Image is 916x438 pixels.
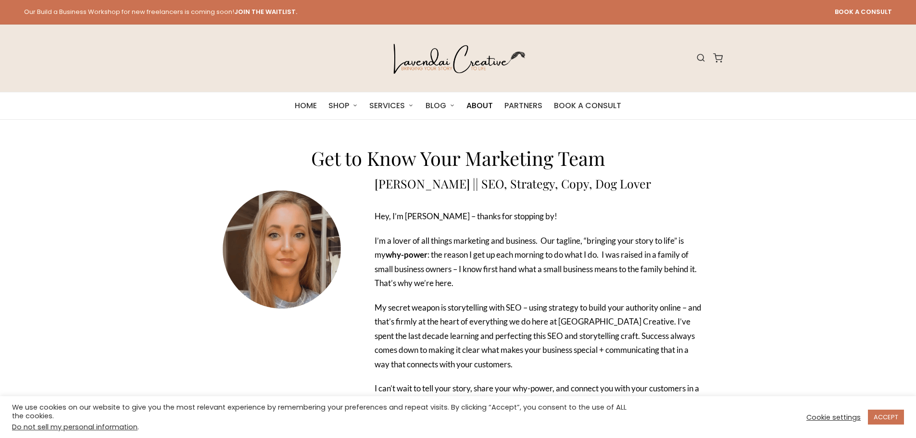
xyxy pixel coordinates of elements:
a: Do not sell my personal information [12,422,138,432]
div: . [12,423,637,431]
h3: [PERSON_NAME] || SEO, Strategy, Copy, Dog Lover [375,177,702,189]
b: why-power [386,250,427,260]
a: Cookie settings [806,413,861,422]
span: ABOUT [466,99,493,113]
span: BLOG [426,99,446,113]
a: BLOG [426,92,455,119]
a: HOME [295,92,317,119]
h3: Get to Know Your Marketing Team [199,149,718,168]
a: ABOUT [466,92,493,119]
div: We use cookies on our website to give you the most relevant experience by remembering your prefer... [12,403,637,431]
p: Hey, I’m [PERSON_NAME] – thanks for stopping by! [375,209,702,223]
span: SHOP [328,99,349,113]
span: PARTNERS [504,99,542,113]
a: BOOK A CONSULT [835,7,892,18]
a: BOOK A CONSULT [554,92,621,119]
span: HOME [295,99,317,113]
a: JOIN THE WAITLIST. [234,7,297,18]
p: I’m a lover of all things marketing and business. Our tagline, “bringing your story to life” is m... [375,234,702,290]
span: BOOK A CONSULT [554,99,621,113]
a: PARTNERS [504,92,542,119]
p: My secret weapon is storytelling with SEO – using strategy to build your authority online – and t... [375,300,702,371]
img: lavendai creative logo. feather pen [388,37,527,80]
a: ACCEPT [868,410,904,425]
a: SERVICES [369,92,414,119]
span: SERVICES [369,99,405,113]
nav: Site Navigation [295,92,621,119]
a: SHOP [328,92,358,119]
p: I can’t wait to tell your story, share your why-power, and connect you with your customers in a w... [375,381,702,410]
svg: Search [696,53,705,63]
span: Our Build a Business Workshop for new freelancers is coming soon! [24,7,297,18]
